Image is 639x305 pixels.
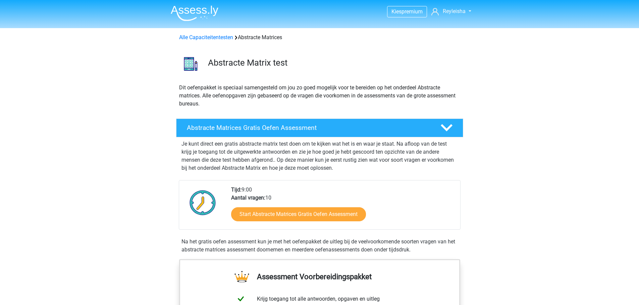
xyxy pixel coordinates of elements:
[181,140,458,172] p: Je kunt direct een gratis abstracte matrix test doen om te kijken wat het is en waar je staat. Na...
[186,186,220,219] img: Klok
[176,50,205,78] img: abstracte matrices
[179,34,233,41] a: Alle Capaciteitentesten
[173,119,466,137] a: Abstracte Matrices Gratis Oefen Assessment
[208,58,458,68] h3: Abstracte Matrix test
[231,186,242,193] b: Tijd:
[443,8,466,14] span: Reyleisha
[176,33,463,42] div: Abstracte Matrices
[179,84,460,108] p: Dit oefenpakket is speciaal samengesteld om jou zo goed mogelijk voor te bereiden op het onderdee...
[402,8,423,15] span: premium
[429,7,474,15] a: Reyleisha
[231,207,366,221] a: Start Abstracte Matrices Gratis Oefen Assessment
[226,186,460,229] div: 9:00 10
[179,238,461,254] div: Na het gratis oefen assessment kun je met het oefenpakket de uitleg bij de veelvoorkomende soorte...
[387,7,427,16] a: Kiespremium
[187,124,430,132] h4: Abstracte Matrices Gratis Oefen Assessment
[231,195,265,201] b: Aantal vragen:
[171,5,218,21] img: Assessly
[391,8,402,15] span: Kies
